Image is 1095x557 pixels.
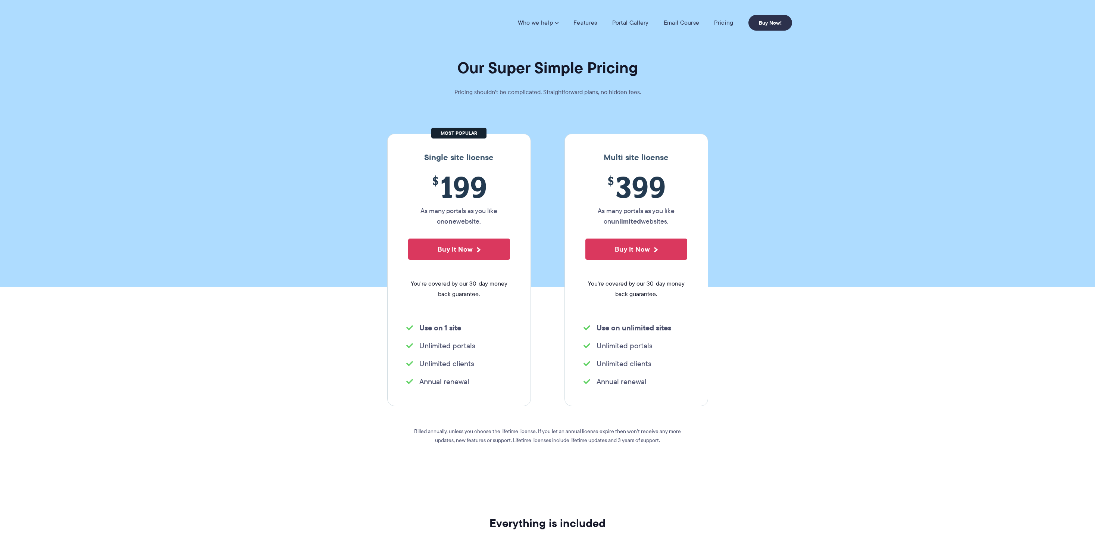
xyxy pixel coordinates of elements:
[611,216,641,226] strong: unlimited
[597,322,671,333] strong: Use on unlimited sites
[748,15,792,31] a: Buy Now!
[572,153,700,162] h3: Multi site license
[406,376,512,387] li: Annual renewal
[338,517,757,529] h2: Everything is included
[585,206,687,227] p: As many portals as you like on websites.
[406,358,512,369] li: Unlimited clients
[395,153,523,162] h3: Single site license
[585,170,687,204] span: 399
[612,19,649,27] a: Portal Gallery
[584,376,689,387] li: Annual renewal
[406,340,512,351] li: Unlimited portals
[444,216,456,226] strong: one
[518,19,559,27] a: Who we help
[408,278,510,299] span: You're covered by our 30-day money back guarantee.
[408,239,510,260] button: Buy It Now
[585,278,687,299] span: You're covered by our 30-day money back guarantee.
[413,427,682,445] p: Billed annually, unless you choose the lifetime license. If you let an annual license expire then...
[585,239,687,260] button: Buy It Now
[714,19,733,27] a: Pricing
[573,19,597,27] a: Features
[584,340,689,351] li: Unlimited portals
[664,19,700,27] a: Email Course
[436,87,660,97] p: Pricing shouldn't be complicated. Straightforward plans, no hidden fees.
[408,170,510,204] span: 199
[584,358,689,369] li: Unlimited clients
[419,322,461,333] strong: Use on 1 site
[408,206,510,227] p: As many portals as you like on website.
